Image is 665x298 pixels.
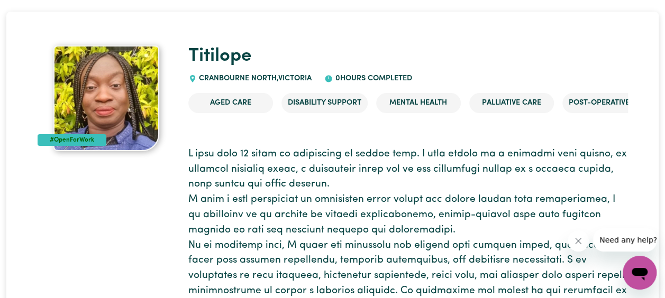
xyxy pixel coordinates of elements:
a: Titilope [188,47,251,66]
li: Mental Health [376,93,461,113]
span: CRANBOURNE NORTH , Victoria [197,74,312,82]
a: Titilope's profile picture'#OpenForWork [38,45,176,151]
li: Aged Care [188,93,273,113]
span: 0 hours completed [333,74,412,82]
iframe: Close message [568,230,589,252]
img: Titilope [53,45,159,151]
li: Disability Support [281,93,368,113]
div: #OpenForWork [38,134,107,146]
iframe: Message from company [593,228,657,252]
li: Palliative care [469,93,554,113]
li: Post-operative care [562,93,657,113]
iframe: Button to launch messaging window [623,256,657,290]
span: Need any help? [6,7,64,16]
